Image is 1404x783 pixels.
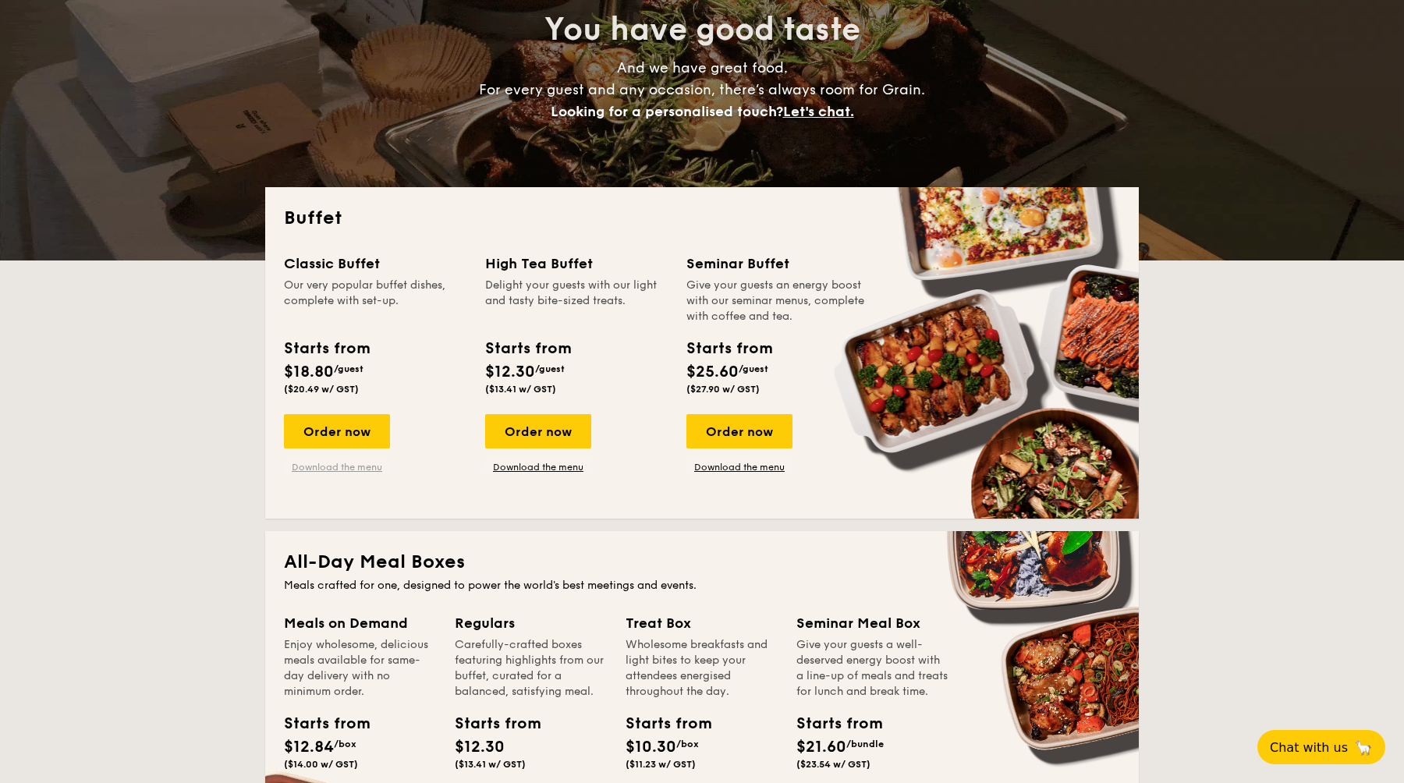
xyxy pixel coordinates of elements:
[284,550,1120,575] h2: All-Day Meal Boxes
[284,759,358,770] span: ($14.00 w/ GST)
[455,759,526,770] span: ($13.41 w/ GST)
[334,739,356,749] span: /box
[284,206,1120,231] h2: Buffet
[1270,740,1348,755] span: Chat with us
[686,278,869,324] div: Give your guests an energy boost with our seminar menus, complete with coffee and tea.
[626,712,696,735] div: Starts from
[686,363,739,381] span: $25.60
[284,384,359,395] span: ($20.49 w/ GST)
[686,461,792,473] a: Download the menu
[551,103,783,120] span: Looking for a personalised touch?
[284,363,334,381] span: $18.80
[455,738,505,756] span: $12.30
[739,363,768,374] span: /guest
[544,11,860,48] span: You have good taste
[796,637,948,700] div: Give your guests a well-deserved energy boost with a line-up of meals and treats for lunch and br...
[284,414,390,448] div: Order now
[676,739,699,749] span: /box
[284,337,369,360] div: Starts from
[626,759,696,770] span: ($11.23 w/ GST)
[455,637,607,700] div: Carefully-crafted boxes featuring highlights from our buffet, curated for a balanced, satisfying ...
[686,337,771,360] div: Starts from
[485,278,668,324] div: Delight your guests with our light and tasty bite-sized treats.
[1354,739,1373,756] span: 🦙
[686,253,869,275] div: Seminar Buffet
[485,363,535,381] span: $12.30
[686,384,760,395] span: ($27.90 w/ GST)
[284,578,1120,593] div: Meals crafted for one, designed to power the world's best meetings and events.
[783,103,854,120] span: Let's chat.
[284,253,466,275] div: Classic Buffet
[485,384,556,395] span: ($13.41 w/ GST)
[479,59,925,120] span: And we have great food. For every guest and any occasion, there’s always room for Grain.
[485,337,570,360] div: Starts from
[284,612,436,634] div: Meals on Demand
[485,461,591,473] a: Download the menu
[284,278,466,324] div: Our very popular buffet dishes, complete with set-up.
[485,414,591,448] div: Order now
[455,612,607,634] div: Regulars
[535,363,565,374] span: /guest
[626,612,778,634] div: Treat Box
[284,461,390,473] a: Download the menu
[796,738,846,756] span: $21.60
[626,637,778,700] div: Wholesome breakfasts and light bites to keep your attendees energised throughout the day.
[284,738,334,756] span: $12.84
[796,612,948,634] div: Seminar Meal Box
[284,637,436,700] div: Enjoy wholesome, delicious meals available for same-day delivery with no minimum order.
[1257,730,1385,764] button: Chat with us🦙
[284,712,354,735] div: Starts from
[626,738,676,756] span: $10.30
[686,414,792,448] div: Order now
[455,712,525,735] div: Starts from
[796,759,870,770] span: ($23.54 w/ GST)
[846,739,884,749] span: /bundle
[796,712,867,735] div: Starts from
[485,253,668,275] div: High Tea Buffet
[334,363,363,374] span: /guest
